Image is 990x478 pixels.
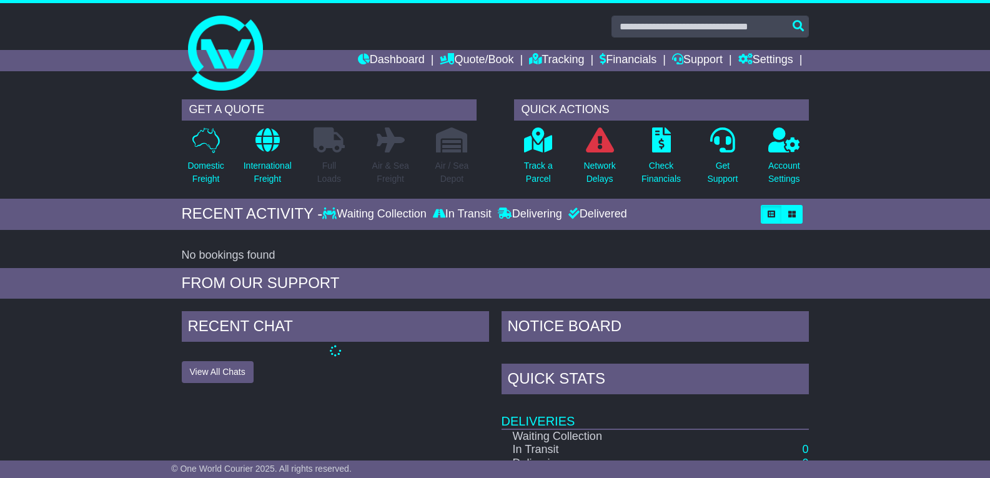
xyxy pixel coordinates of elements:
a: GetSupport [706,127,738,192]
a: Quote/Book [440,50,513,71]
a: Dashboard [358,50,425,71]
a: Support [672,50,723,71]
button: View All Chats [182,361,254,383]
a: Tracking [529,50,584,71]
a: 0 [802,443,808,456]
p: Full Loads [314,159,345,186]
p: Account Settings [768,159,800,186]
p: Domestic Freight [187,159,224,186]
div: NOTICE BOARD [502,311,809,345]
div: Quick Stats [502,364,809,397]
td: Delivering [502,457,725,471]
div: QUICK ACTIONS [514,99,809,121]
a: InternationalFreight [243,127,292,192]
p: Check Financials [641,159,681,186]
td: Deliveries [502,397,809,429]
div: FROM OUR SUPPORT [182,274,809,292]
div: Waiting Collection [322,207,429,221]
div: Delivered [565,207,627,221]
a: CheckFinancials [641,127,681,192]
p: Track a Parcel [524,159,553,186]
td: In Transit [502,443,725,457]
div: Delivering [495,207,565,221]
a: Settings [738,50,793,71]
p: International Freight [244,159,292,186]
a: NetworkDelays [583,127,616,192]
p: Get Support [707,159,738,186]
a: Track aParcel [523,127,553,192]
a: DomesticFreight [187,127,224,192]
div: No bookings found [182,249,809,262]
a: AccountSettings [768,127,801,192]
a: Financials [600,50,656,71]
p: Air / Sea Depot [435,159,469,186]
div: RECENT CHAT [182,311,489,345]
div: RECENT ACTIVITY - [182,205,323,223]
a: 0 [802,457,808,469]
span: © One World Courier 2025. All rights reserved. [171,464,352,474]
div: In Transit [430,207,495,221]
p: Network Delays [583,159,615,186]
td: Waiting Collection [502,429,725,444]
p: Air & Sea Freight [372,159,409,186]
div: GET A QUOTE [182,99,477,121]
